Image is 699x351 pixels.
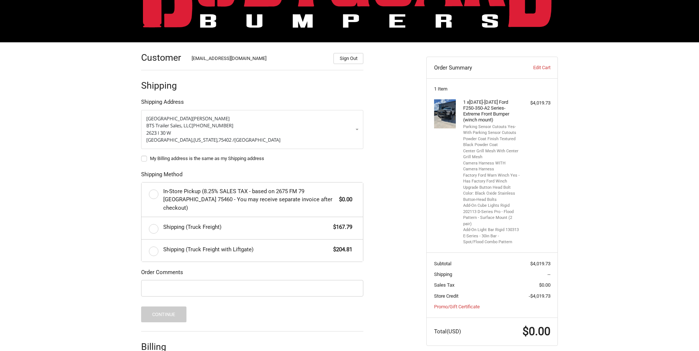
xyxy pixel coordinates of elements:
[141,110,363,149] a: Enter or select a different address
[463,173,520,185] li: Factory Ford Warn Winch Yes - Has Factory Ford Winch
[463,227,520,245] li: Add-On Light Bar Rigid 130313 E-Series - 30in Bar - Spot/Flood Combo Pattern
[463,148,520,160] li: Center Grill Mesh With Center Grill Mesh
[434,86,551,92] h3: 1 Item
[192,55,326,64] div: [EMAIL_ADDRESS][DOMAIN_NAME]
[146,136,193,143] span: [GEOGRAPHIC_DATA],
[335,195,352,204] span: $0.00
[146,122,192,129] span: BTS Trailer Sales, LLC
[329,223,352,231] span: $167.79
[539,282,551,288] span: $0.00
[463,124,520,136] li: Parking Sensor Cutouts Yes-With Parking Sensor Cutouts
[333,53,363,64] button: Sign Out
[193,136,219,143] span: [US_STATE],
[141,80,184,91] h2: Shipping
[434,261,451,266] span: Subtotal
[141,306,186,322] button: Continue
[548,272,551,277] span: --
[434,272,452,277] span: Shipping
[529,293,551,299] span: -$4,019.73
[463,136,520,148] li: Powder Coat Finish Textured Black Powder Coat
[163,245,330,254] span: Shipping (Truck Freight with Liftgate)
[329,245,352,254] span: $204.81
[141,170,182,182] legend: Shipping Method
[163,223,330,231] span: Shipping (Truck Freight)
[163,187,336,212] span: In-Store Pickup (8.25% SALES TAX - based on 2675 FM 79 [GEOGRAPHIC_DATA] 75460 - You may receive ...
[219,136,234,143] span: 75402 /
[434,282,454,288] span: Sales Tax
[146,115,192,122] span: [GEOGRAPHIC_DATA]
[463,185,520,203] li: Upgrade Button Head Bolt Color: Black Oxide Stainless Button-Head Bolts
[141,52,184,63] h2: Customer
[434,304,480,309] a: Promo/Gift Certificate
[434,328,461,335] span: Total (USD)
[463,160,520,173] li: Camera Harness WITH Camera Harness
[141,98,184,110] legend: Shipping Address
[434,64,514,71] h3: Order Summary
[141,268,183,280] legend: Order Comments
[463,99,520,123] h4: 1 x [DATE]-[DATE] Ford F250-350-A2 Series-Extreme Front Bumper (winch mount)
[192,115,230,122] span: [PERSON_NAME]
[530,261,551,266] span: $4,019.73
[514,64,550,71] a: Edit Cart
[521,99,551,107] div: $4,019.73
[146,130,171,136] span: 2623 I 30 W
[434,293,458,299] span: Store Credit
[192,122,233,129] span: [PHONE_NUMBER]
[662,316,699,351] iframe: Chat Widget
[141,156,363,162] label: My Billing address is the same as my Shipping address
[463,203,520,227] li: Add-On Cube Lights Rigid 202113 D-Series Pro - Flood Pattern - Surface Mount (2 pair)
[522,325,551,338] span: $0.00
[234,136,280,143] span: [GEOGRAPHIC_DATA]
